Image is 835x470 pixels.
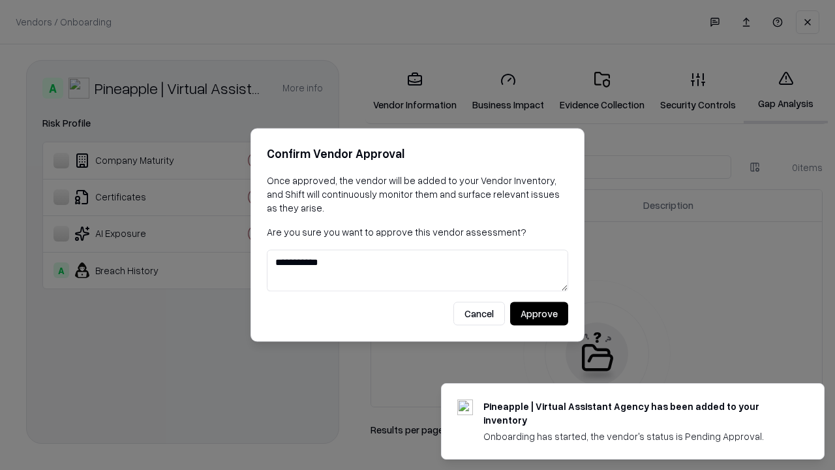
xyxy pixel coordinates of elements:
[267,174,568,215] p: Once approved, the vendor will be added to your Vendor Inventory, and Shift will continuously mon...
[483,399,793,427] div: Pineapple | Virtual Assistant Agency has been added to your inventory
[267,144,568,163] h2: Confirm Vendor Approval
[510,302,568,326] button: Approve
[483,430,793,443] div: Onboarding has started, the vendor's status is Pending Approval.
[453,302,505,326] button: Cancel
[267,225,568,239] p: Are you sure you want to approve this vendor assessment?
[457,399,473,415] img: trypineapple.com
